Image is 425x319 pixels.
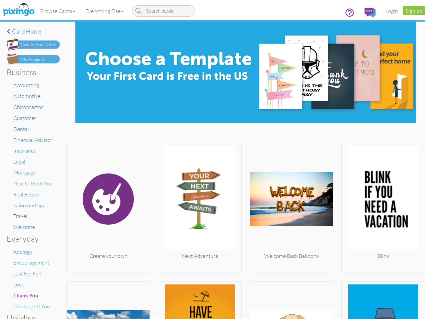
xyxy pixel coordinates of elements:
[13,82,39,88] a: Accounting
[13,126,29,132] a: Dental
[67,252,150,260] div: Create your own
[13,292,38,299] a: Thank You
[13,224,35,230] a: Welcome
[7,234,55,243] h3: Everyday
[250,252,333,260] div: Welcome Back Balloons
[403,6,425,15] a: Sign up
[7,38,60,51] img: create-own-button.png
[13,147,36,154] a: Insurance
[13,281,24,288] a: Love
[35,3,80,19] a: Browse Cards
[75,22,416,123] img: e8896c0d-71ea-4978-9834-e4f545c8bf84.jpg
[13,249,32,255] a: Apology
[21,56,45,63] div: My Projects
[132,5,195,17] input: Search cards
[158,252,241,260] div: Next Adventure
[342,146,425,252] img: 20250416-225331-00ac61b41b59-250.jpg
[13,93,41,99] a: Automotive
[158,146,241,252] img: 20250811-165541-04b25b21e4b4-250.jpg
[13,303,50,310] a: Thinking Of You
[80,3,129,19] a: Everything Else
[7,28,60,35] a: Card home
[13,270,42,277] a: Just For Fun
[13,115,36,121] a: Customer
[381,3,403,19] a: Login
[13,202,45,209] a: Salon And Spa
[13,158,25,165] a: Legal
[13,191,39,198] a: Real Estate
[13,213,27,219] a: Travel
[21,41,56,48] div: Create Your Own
[1,2,36,18] img: pixingo logo
[342,252,425,260] div: Blink
[13,137,52,143] a: Financial Advisor
[13,180,53,187] a: Nice to Meet You
[250,146,333,252] img: 20250124-200456-ac61e44cdf43-250.png
[13,104,43,110] a: Chiropractor
[365,8,376,18] img: comments.svg
[13,259,49,266] a: Encouragement
[7,68,55,76] h3: Business
[67,146,150,252] img: create.svg
[7,54,60,64] img: my-projects-button.png
[13,169,36,176] a: Mortgage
